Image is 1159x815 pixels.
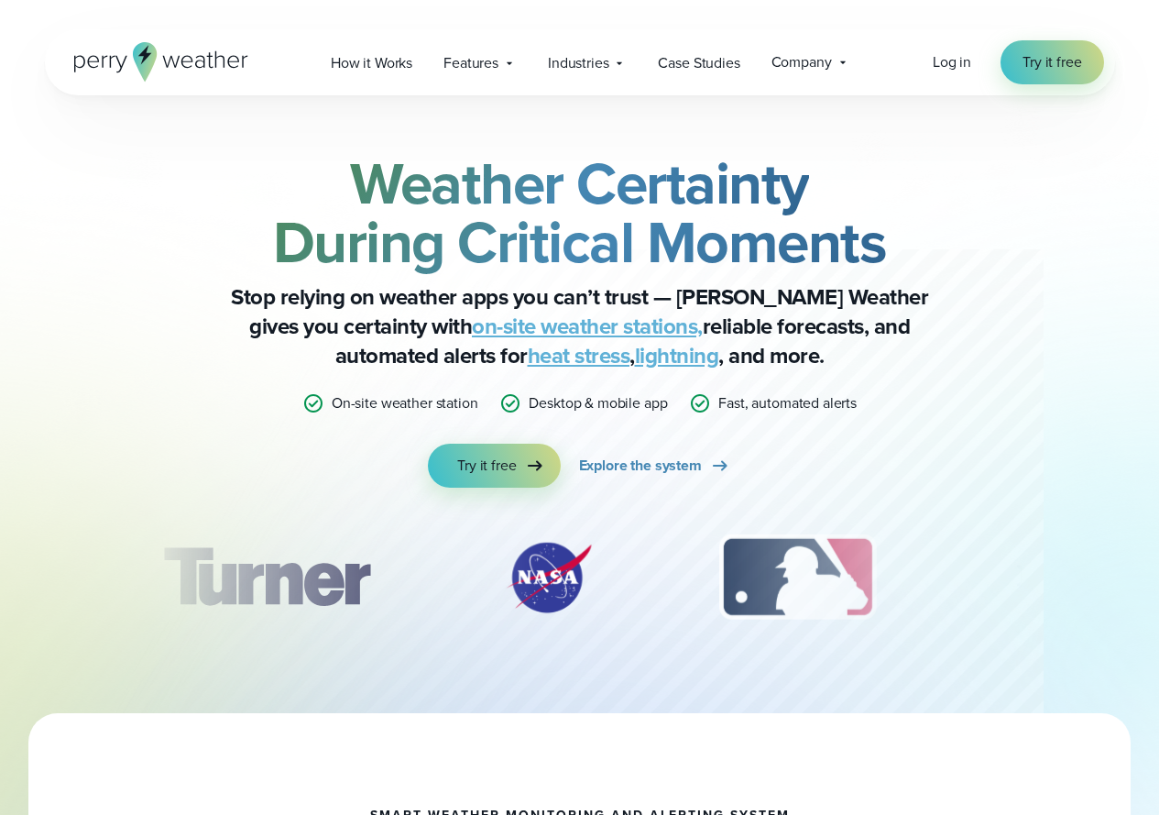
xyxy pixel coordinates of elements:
[136,532,396,623] img: Turner-Construction_1.svg
[528,339,630,372] a: heat stress
[529,392,667,414] p: Desktop & mobile app
[1000,40,1103,84] a: Try it free
[579,444,731,488] a: Explore the system
[428,444,560,488] a: Try it free
[1022,51,1081,73] span: Try it free
[273,140,887,285] strong: Weather Certainty During Critical Moments
[933,51,971,72] span: Log in
[213,282,946,370] p: Stop relying on weather apps you can’t trust — [PERSON_NAME] Weather gives you certainty with rel...
[457,455,516,477] span: Try it free
[658,52,739,74] span: Case Studies
[635,339,719,372] a: lightning
[136,532,396,623] div: 1 of 12
[315,44,428,82] a: How it Works
[771,51,832,73] span: Company
[472,310,703,343] a: on-site weather stations,
[718,392,857,414] p: Fast, automated alerts
[982,532,1129,623] div: 4 of 12
[485,532,613,623] div: 2 of 12
[933,51,971,73] a: Log in
[443,52,498,74] span: Features
[982,532,1129,623] img: PGA.svg
[579,455,702,477] span: Explore the system
[485,532,613,623] img: NASA.svg
[331,52,412,74] span: How it Works
[332,392,477,414] p: On-site weather station
[137,532,1023,633] div: slideshow
[701,532,894,623] div: 3 of 12
[642,44,755,82] a: Case Studies
[701,532,894,623] img: MLB.svg
[548,52,608,74] span: Industries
